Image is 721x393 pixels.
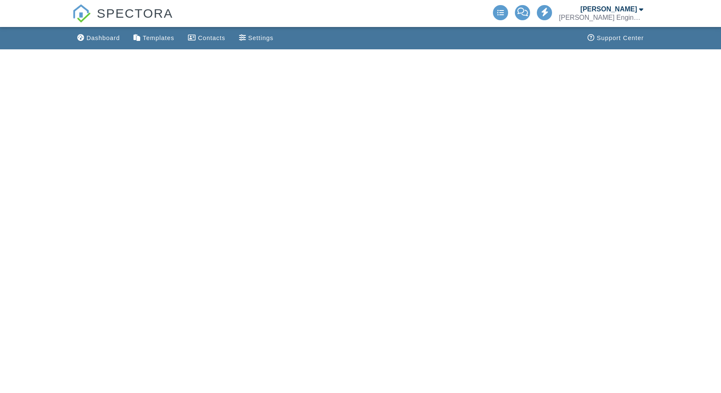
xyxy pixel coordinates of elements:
[72,4,91,23] img: The Best Home Inspection Software - Spectora
[130,30,178,46] a: Templates
[559,13,643,22] div: Schroeder Engineering, LLC
[87,35,120,41] div: Dashboard
[72,13,173,28] a: SPECTORA
[74,30,123,46] a: Dashboard
[236,30,277,46] a: Settings
[185,30,229,46] a: Contacts
[580,5,637,13] div: [PERSON_NAME]
[597,35,644,41] div: Support Center
[584,30,648,46] a: Support Center
[198,35,226,41] div: Contacts
[143,35,174,41] div: Templates
[248,35,274,41] div: Settings
[97,4,173,22] span: SPECTORA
